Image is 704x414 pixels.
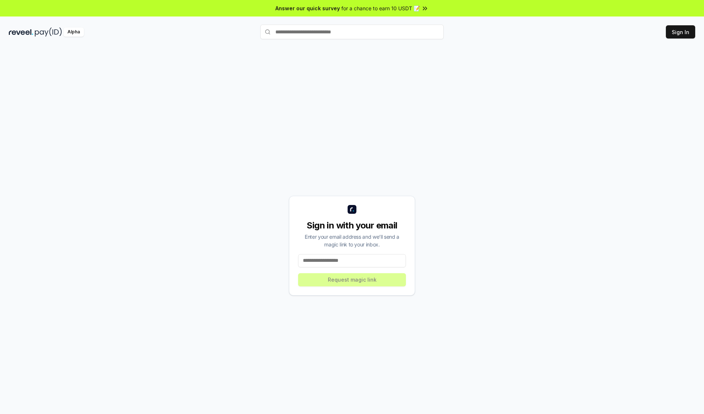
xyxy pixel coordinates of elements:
div: Sign in with your email [298,220,406,231]
span: for a chance to earn 10 USDT 📝 [341,4,420,12]
button: Sign In [666,25,695,39]
span: Answer our quick survey [275,4,340,12]
div: Alpha [63,28,84,37]
img: pay_id [35,28,62,37]
img: reveel_dark [9,28,33,37]
div: Enter your email address and we’ll send a magic link to your inbox. [298,233,406,248]
img: logo_small [348,205,356,214]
